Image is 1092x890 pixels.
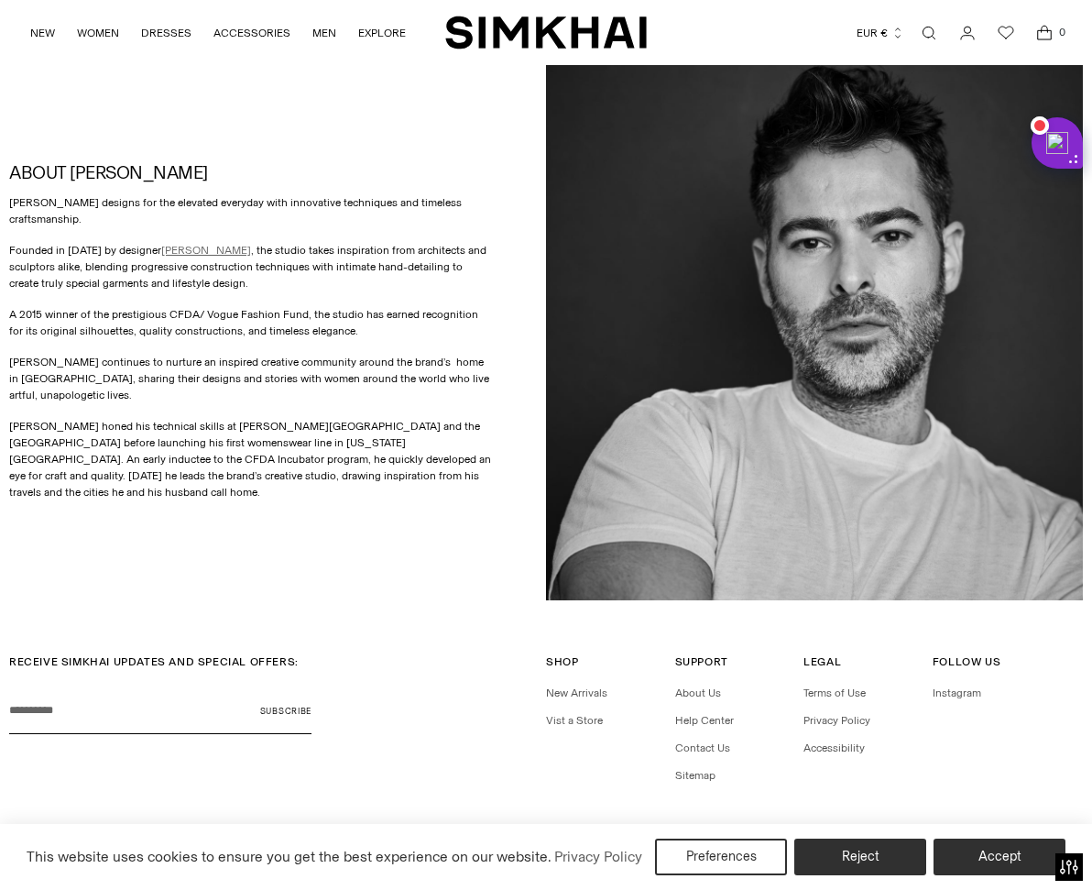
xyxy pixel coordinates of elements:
p: Founded in [DATE] by designer , the studio takes inspiration from architects and sculptors alike,... [9,242,492,291]
a: New Arrivals [546,687,607,699]
p: A 2015 winner of the prestigious CFDA/ Vogue Fashion Fund, the studio has earned recognition for ... [9,306,492,339]
a: Wishlist [988,15,1024,51]
span: 0 [1054,24,1070,40]
span: This website uses cookies to ensure you get the best experience on our website. [27,848,551,865]
button: Accept [934,839,1065,875]
a: NEW [30,13,55,53]
h2: ABOUT [PERSON_NAME] [9,163,492,183]
span: RECEIVE SIMKHAI UPDATES AND SPECIAL OFFERS: [9,655,299,668]
button: Subscribe [260,688,311,734]
button: Preferences [655,839,787,875]
a: WOMEN [77,13,119,53]
a: [PERSON_NAME] [161,244,251,257]
a: SIMKHAI [445,15,647,50]
a: Sitemap [675,769,715,782]
p: [PERSON_NAME] designs for the elevated everyday with innovative techniques and timeless craftsman... [9,194,492,227]
a: Privacy Policy (opens in a new tab) [551,843,645,871]
a: Help Center [675,714,734,727]
a: Open search modal [911,15,947,51]
button: Reject [794,839,926,875]
a: Privacy Policy [803,714,870,727]
span: Follow Us [933,655,1000,668]
a: Open cart modal [1026,15,1063,51]
a: Terms of Use [803,687,866,699]
a: Accessibility [803,742,865,754]
p: [PERSON_NAME] honed his technical skills at [PERSON_NAME][GEOGRAPHIC_DATA] and the [GEOGRAPHIC_DA... [9,418,492,500]
a: MEN [312,13,336,53]
p: [PERSON_NAME] continues to nurture an inspired creative community around the brand’s home in [GEO... [9,354,492,403]
a: Instagram [933,687,981,699]
a: Go to the account page [949,15,986,51]
button: EUR € [857,13,904,53]
a: DRESSES [141,13,191,53]
span: Shop [546,655,578,668]
span: Legal [803,655,841,668]
a: About Us [675,687,721,699]
a: Vist a Store [546,714,603,727]
a: Contact Us [675,742,730,754]
a: EXPLORE [358,13,406,53]
span: Support [675,655,728,668]
a: ACCESSORIES [213,13,290,53]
